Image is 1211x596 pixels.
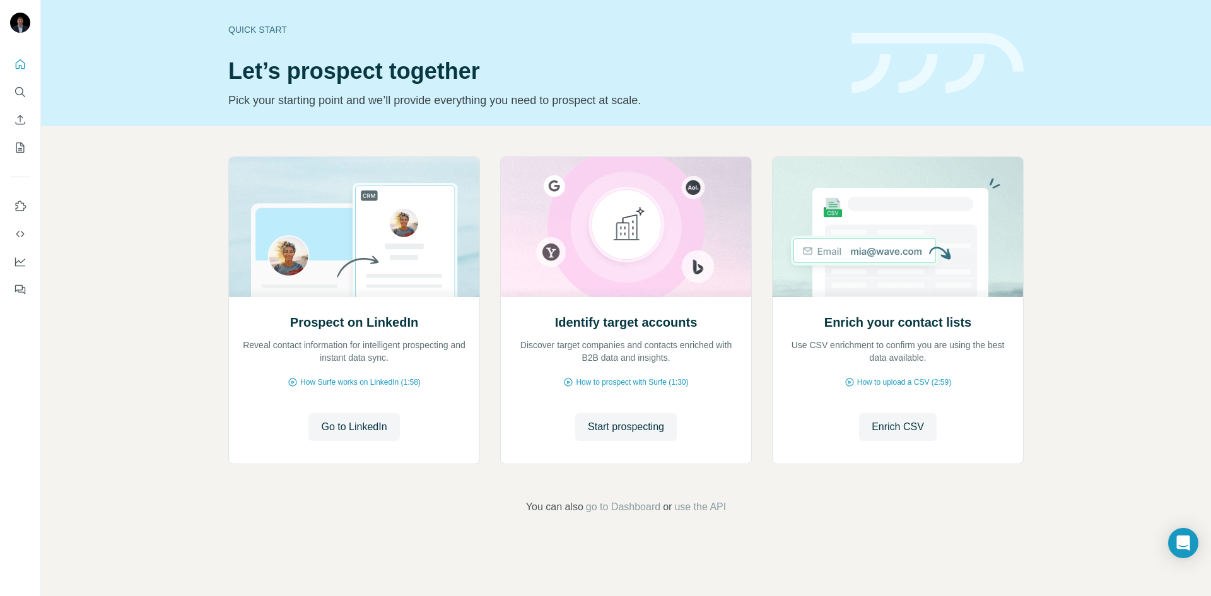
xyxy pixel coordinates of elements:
[772,157,1024,297] img: Enrich your contact lists
[513,339,739,364] p: Discover target companies and contacts enriched with B2B data and insights.
[500,157,752,297] img: Identify target accounts
[242,339,467,364] p: Reveal contact information for intelligent prospecting and instant data sync.
[10,223,30,245] button: Use Surfe API
[10,13,30,33] img: Avatar
[575,413,677,441] button: Start prospecting
[228,59,836,84] h1: Let’s prospect together
[308,413,399,441] button: Go to LinkedIn
[10,278,30,301] button: Feedback
[228,91,836,109] p: Pick your starting point and we’ll provide everything you need to prospect at scale.
[290,313,418,331] h2: Prospect on LinkedIn
[321,419,387,435] span: Go to LinkedIn
[872,419,924,435] span: Enrich CSV
[588,419,664,435] span: Start prospecting
[10,81,30,103] button: Search
[10,250,30,273] button: Dashboard
[10,195,30,218] button: Use Surfe on LinkedIn
[10,108,30,131] button: Enrich CSV
[824,313,971,331] h2: Enrich your contact lists
[300,377,421,388] span: How Surfe works on LinkedIn (1:58)
[526,500,583,515] span: You can also
[228,157,480,297] img: Prospect on LinkedIn
[859,413,937,441] button: Enrich CSV
[1168,528,1198,558] div: Open Intercom Messenger
[10,53,30,76] button: Quick start
[851,33,1024,94] img: banner
[857,377,951,388] span: How to upload a CSV (2:59)
[785,339,1010,364] p: Use CSV enrichment to confirm you are using the best data available.
[663,500,672,515] span: or
[228,23,836,36] div: Quick start
[576,377,688,388] span: How to prospect with Surfe (1:30)
[555,313,698,331] h2: Identify target accounts
[10,136,30,159] button: My lists
[674,500,726,515] button: use the API
[586,500,660,515] button: go to Dashboard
